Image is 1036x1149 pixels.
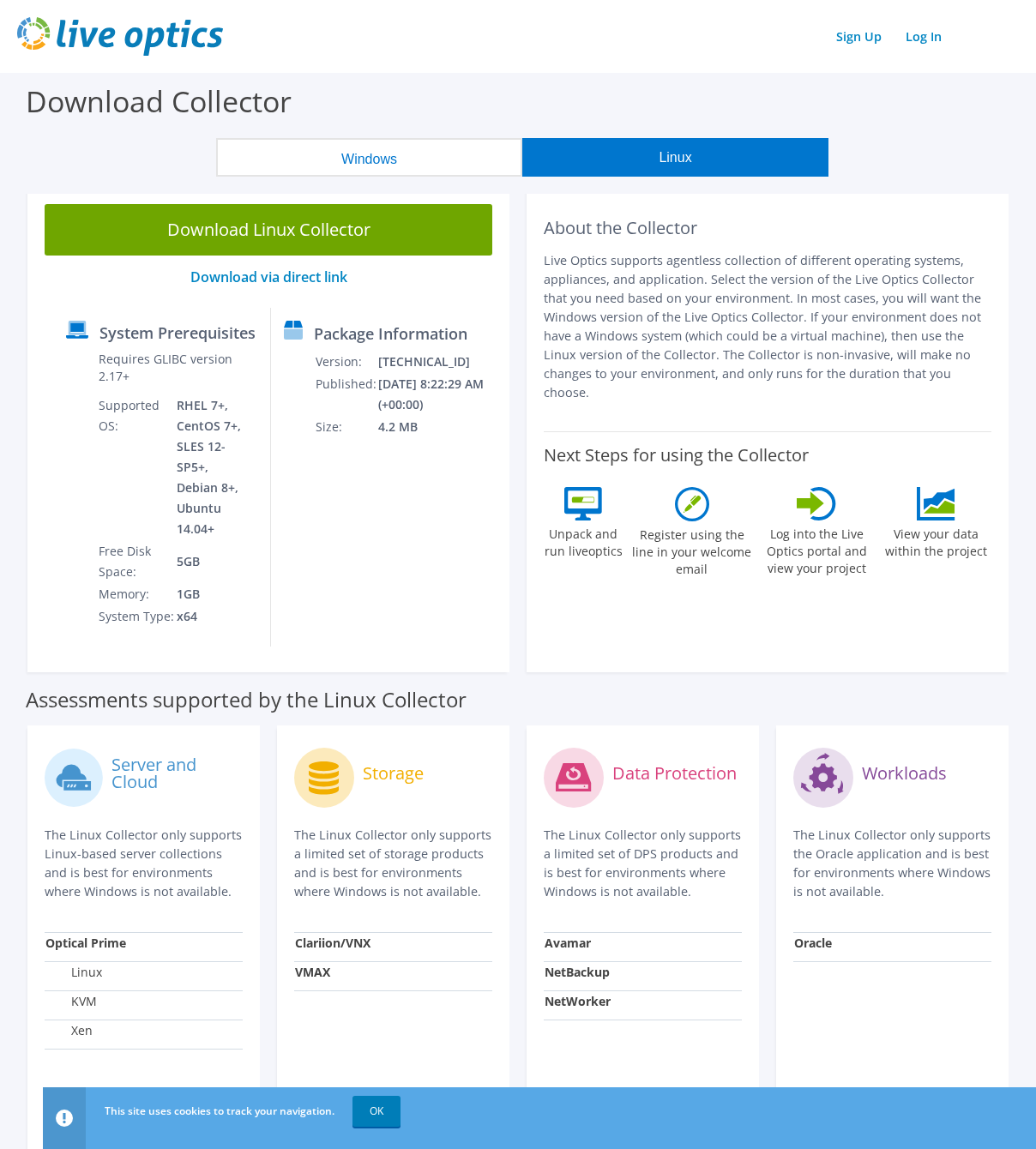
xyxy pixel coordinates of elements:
[45,993,97,1010] label: KVM
[612,765,737,782] label: Data Protection
[176,605,257,628] td: x64
[98,540,176,583] td: Free Disk Space:
[881,520,991,560] label: View your data within the project
[176,394,257,540] td: RHEL 7+, CentOS 7+, SLES 12-SP5+, Debian 8+, Ubuntu 14.04+
[98,394,176,540] td: Supported OS:
[98,605,176,628] td: System Type:
[315,416,377,438] td: Size:
[545,964,610,980] strong: NetBackup
[314,325,467,342] label: Package Information
[105,1104,334,1118] span: This site uses cookies to track your navigation.
[793,826,991,901] p: The Linux Collector only supports the Oracle application and is best for environments where Windo...
[45,964,102,981] label: Linux
[522,138,828,177] button: Linux
[828,24,890,49] a: Sign Up
[545,935,591,951] strong: Avamar
[17,17,223,56] img: live_optics_svg.svg
[363,765,424,782] label: Storage
[377,373,502,416] td: [DATE] 8:22:29 AM (+00:00)
[45,204,492,256] a: Download Linux Collector
[544,218,991,238] h2: About the Collector
[544,520,623,560] label: Unpack and run liveoptics
[631,521,752,578] label: Register using the line in your welcome email
[98,583,176,605] td: Memory:
[45,1022,93,1039] label: Xen
[45,935,126,951] strong: Optical Prime
[26,691,467,708] label: Assessments supported by the Linux Collector
[761,520,871,577] label: Log into the Live Optics portal and view your project
[99,351,256,385] label: Requires GLIBC version 2.17+
[862,765,947,782] label: Workloads
[352,1096,401,1127] a: OK
[295,935,370,951] strong: Clariion/VNX
[794,935,832,951] strong: Oracle
[45,826,243,901] p: The Linux Collector only supports Linux-based server collections and is best for environments whe...
[545,993,611,1009] strong: NetWorker
[295,964,330,980] strong: VMAX
[216,138,522,177] button: Windows
[315,373,377,416] td: Published:
[111,756,243,791] label: Server and Cloud
[26,81,292,121] label: Download Collector
[377,416,502,438] td: 4.2 MB
[176,540,257,583] td: 5GB
[544,826,742,901] p: The Linux Collector only supports a limited set of DPS products and is best for environments wher...
[377,351,502,373] td: [TECHNICAL_ID]
[544,251,991,402] p: Live Optics supports agentless collection of different operating systems, appliances, and applica...
[190,268,347,286] a: Download via direct link
[99,324,256,341] label: System Prerequisites
[176,583,257,605] td: 1GB
[544,445,809,466] label: Next Steps for using the Collector
[315,351,377,373] td: Version:
[897,24,950,49] a: Log In
[294,826,492,901] p: The Linux Collector only supports a limited set of storage products and is best for environments ...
